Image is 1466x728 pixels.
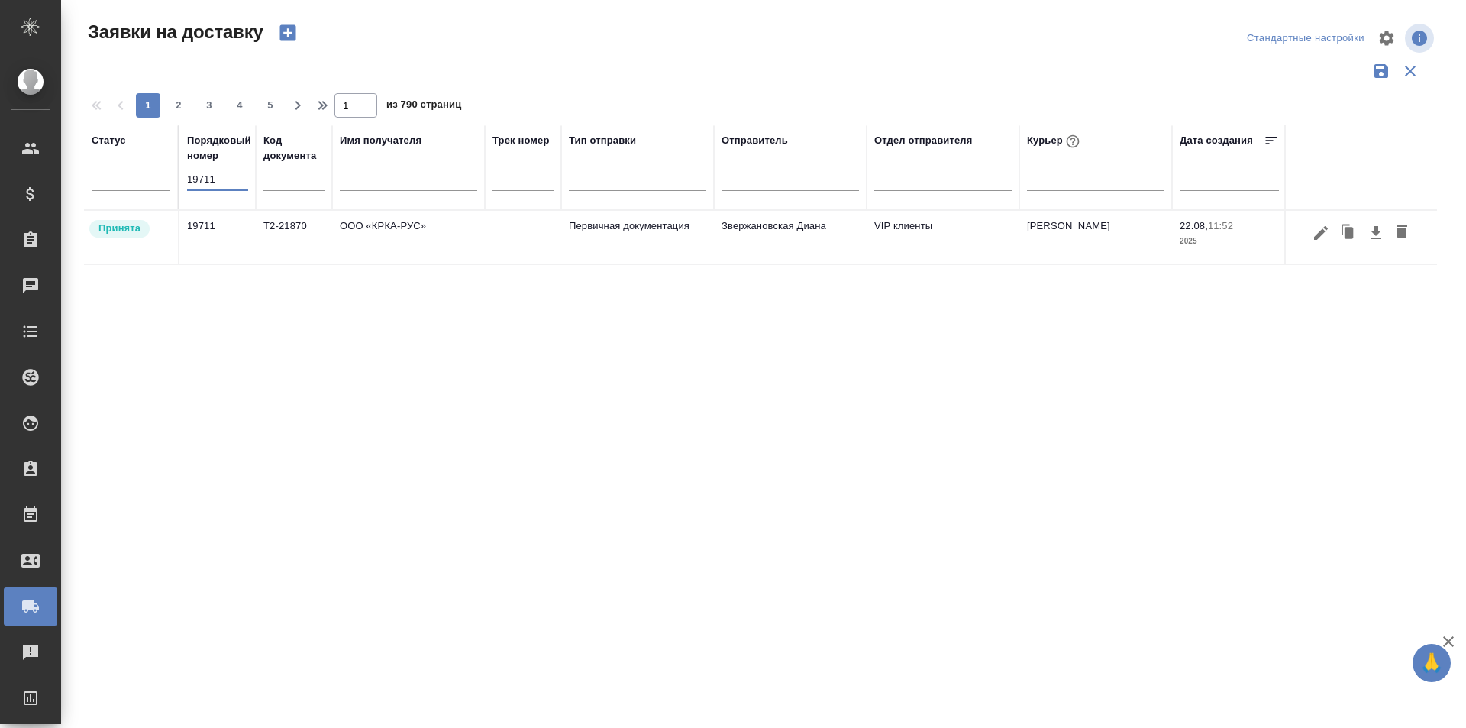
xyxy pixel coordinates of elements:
p: 2025 [1180,234,1279,249]
span: 2 [166,98,191,113]
span: 5 [258,98,283,113]
div: Статус [92,133,126,148]
div: Отправитель [722,133,788,148]
button: Скачать [1363,218,1389,248]
span: Заявки на доставку [84,20,263,44]
button: Клонировать [1334,218,1363,248]
td: VIP клиенты [867,211,1019,264]
p: 11:52 [1208,220,1233,231]
button: 🙏 [1413,644,1451,682]
p: 22.08, [1180,220,1208,231]
td: Первичная документация [561,211,714,264]
div: Трек номер [492,133,550,148]
button: Удалить [1389,218,1415,248]
div: Имя получателя [340,133,421,148]
div: Отдел отправителя [874,133,972,148]
button: Редактировать [1308,218,1334,248]
div: Порядковый номер [187,133,251,163]
td: 19711 [179,211,256,264]
div: Курьер назначен [88,218,170,239]
td: Звержановская Диана [714,211,867,264]
span: из 790 страниц [386,95,461,118]
div: Дата создания [1180,133,1253,148]
div: Курьер [1027,131,1083,151]
div: split button [1243,27,1368,50]
p: Принята [98,221,140,236]
button: Сохранить фильтры [1367,57,1396,86]
button: Создать [270,20,306,46]
td: Т2-21870 [256,211,332,264]
div: Тип отправки [569,133,636,148]
button: Сбросить фильтры [1396,57,1425,86]
span: Настроить таблицу [1368,20,1405,57]
span: 4 [228,98,252,113]
span: Посмотреть информацию [1405,24,1437,53]
td: ООО «КРКА-РУС» [332,211,485,264]
span: 3 [197,98,221,113]
button: 4 [228,93,252,118]
button: 3 [197,93,221,118]
span: 🙏 [1419,647,1445,679]
button: 2 [166,93,191,118]
div: Код документа [263,133,325,163]
button: 5 [258,93,283,118]
td: [PERSON_NAME] [1019,211,1172,264]
button: При выборе курьера статус заявки автоматически поменяется на «Принята» [1063,131,1083,151]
